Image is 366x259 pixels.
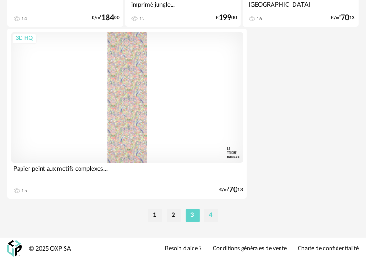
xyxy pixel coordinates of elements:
[12,33,37,44] div: 3D HQ
[11,163,243,181] div: Papier peint aux motifs complexes...
[29,245,71,253] div: © 2025 OXP SA
[7,29,247,199] a: 3D HQ Papier peint aux motifs complexes... 15 €/m²7013
[148,209,162,222] li: 1
[167,209,181,222] li: 2
[101,15,114,21] span: 184
[139,16,145,22] div: 12
[7,240,22,257] img: OXP
[22,16,27,22] div: 14
[22,188,27,194] div: 15
[257,16,262,22] div: 16
[219,187,243,193] div: €/m² 13
[213,245,287,252] a: Conditions générales de vente
[219,15,231,21] span: 199
[229,187,237,193] span: 70
[331,15,355,21] div: €/m² 13
[216,15,237,21] div: € 00
[204,209,218,222] li: 4
[341,15,349,21] span: 70
[298,245,359,252] a: Charte de confidentialité
[165,245,201,252] a: Besoin d'aide ?
[186,209,200,222] li: 3
[92,15,120,21] div: €/m² 00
